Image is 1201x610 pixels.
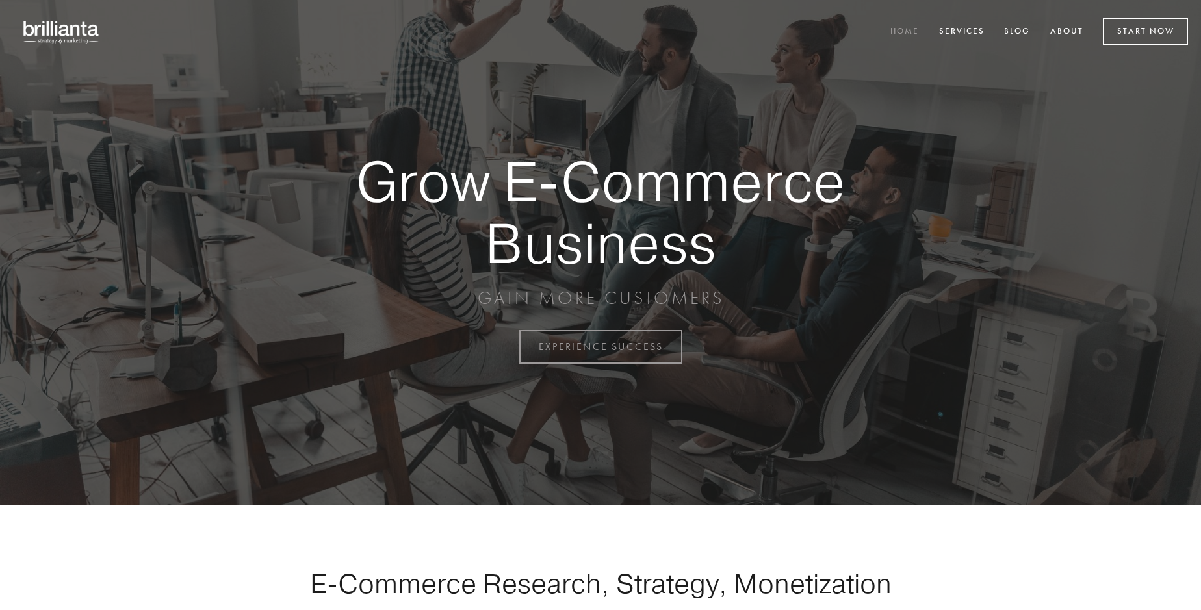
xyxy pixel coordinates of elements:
a: Services [931,21,993,43]
a: EXPERIENCE SUCCESS [519,330,682,364]
a: About [1042,21,1092,43]
a: Home [882,21,927,43]
strong: Grow E-Commerce Business [311,151,890,273]
a: Start Now [1103,18,1188,45]
a: Blog [996,21,1039,43]
img: brillianta - research, strategy, marketing [13,13,110,51]
p: GAIN MORE CUSTOMERS [311,286,890,310]
h1: E-Commerce Research, Strategy, Monetization [269,567,932,600]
